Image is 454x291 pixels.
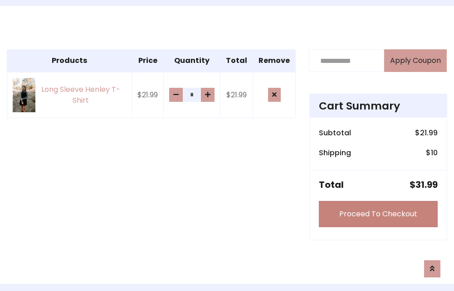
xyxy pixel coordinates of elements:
h6: Shipping [319,148,351,157]
h6: $ [415,129,438,137]
h6: $ [426,148,438,157]
a: Proceed To Checkout [319,201,438,227]
th: Remove [253,50,296,72]
th: Products [7,50,132,72]
span: 10 [431,148,438,158]
th: Price [132,50,164,72]
th: Quantity [164,50,220,72]
h5: Total [319,179,344,190]
td: $21.99 [220,72,253,118]
h4: Cart Summary [319,100,438,112]
td: $21.99 [132,72,164,118]
th: Total [220,50,253,72]
a: Long Sleeve Henley T-Shirt [13,78,126,112]
span: 21.99 [420,128,438,138]
span: 31.99 [415,178,438,191]
button: Apply Coupon [384,49,447,72]
h5: $ [410,179,438,190]
h6: Subtotal [319,129,351,137]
